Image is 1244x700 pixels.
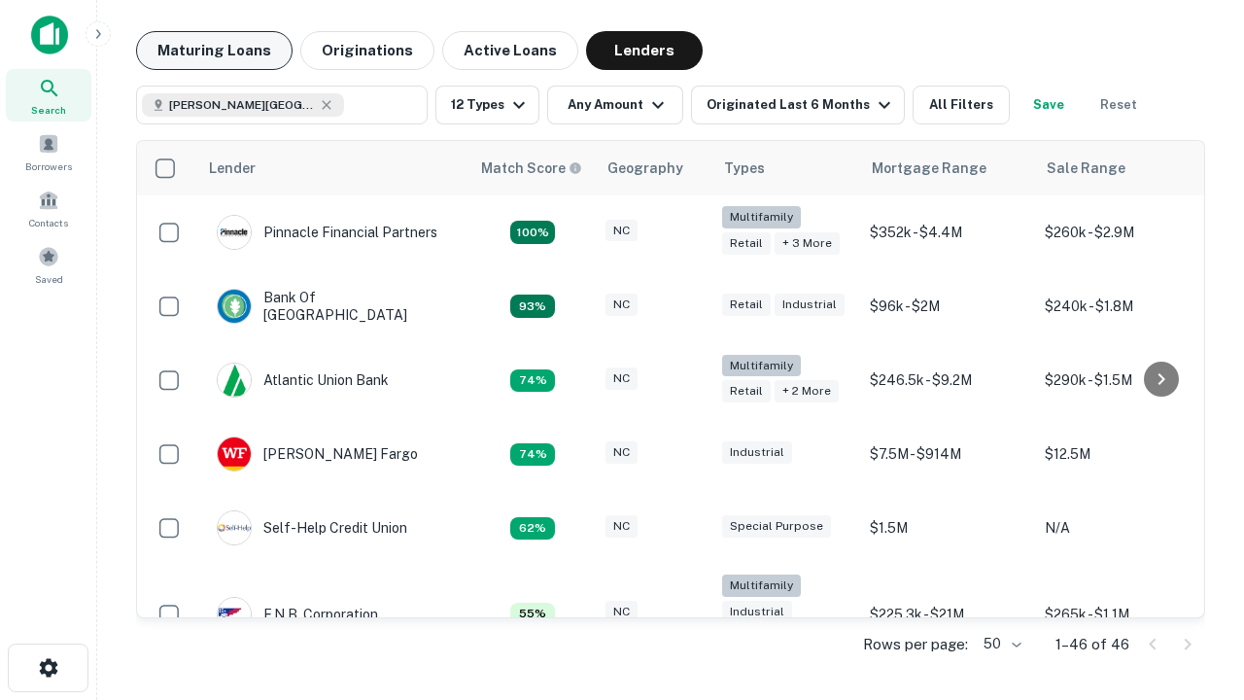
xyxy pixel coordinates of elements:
div: Matching Properties: 29, hasApolloMatch: undefined [510,221,555,244]
div: NC [605,601,638,623]
div: Capitalize uses an advanced AI algorithm to match your search with the best lender. The match sco... [481,157,582,179]
img: picture [218,437,251,471]
td: $265k - $1.1M [1035,565,1210,663]
span: Search [31,102,66,118]
div: Self-help Credit Union [217,510,407,545]
div: Retail [722,232,771,255]
div: Matching Properties: 9, hasApolloMatch: undefined [510,603,555,626]
button: All Filters [913,86,1010,124]
td: $290k - $1.5M [1035,343,1210,417]
div: Industrial [775,294,845,316]
div: Retail [722,380,771,402]
img: capitalize-icon.png [31,16,68,54]
div: Geography [607,157,683,180]
span: Contacts [29,215,68,230]
div: Matching Properties: 10, hasApolloMatch: undefined [510,517,555,541]
div: Lender [209,157,256,180]
button: Active Loans [442,31,578,70]
td: $260k - $2.9M [1035,195,1210,269]
a: Contacts [6,182,91,234]
td: $12.5M [1035,417,1210,491]
img: picture [218,364,251,397]
span: [PERSON_NAME][GEOGRAPHIC_DATA], [GEOGRAPHIC_DATA] [169,96,315,114]
div: Industrial [722,601,792,623]
button: 12 Types [435,86,539,124]
td: $1.5M [860,491,1035,565]
a: Borrowers [6,125,91,178]
div: F.n.b. Corporation [217,597,378,632]
th: Sale Range [1035,141,1210,195]
div: Matching Properties: 12, hasApolloMatch: undefined [510,369,555,393]
div: Retail [722,294,771,316]
div: Industrial [722,441,792,464]
a: Search [6,69,91,122]
div: Pinnacle Financial Partners [217,215,437,250]
div: Special Purpose [722,515,831,538]
button: Save your search to get updates of matches that match your search criteria. [1018,86,1080,124]
td: $240k - $1.8M [1035,269,1210,343]
div: 50 [976,630,1024,658]
iframe: Chat Widget [1147,482,1244,576]
td: $352k - $4.4M [860,195,1035,269]
img: picture [218,290,251,323]
th: Geography [596,141,712,195]
img: picture [218,511,251,544]
img: picture [218,598,251,631]
img: picture [218,216,251,249]
div: Matching Properties: 15, hasApolloMatch: undefined [510,295,555,318]
div: NC [605,367,638,390]
div: + 2 more [775,380,839,402]
div: Bank Of [GEOGRAPHIC_DATA] [217,289,450,324]
div: NC [605,220,638,242]
button: Originations [300,31,434,70]
th: Capitalize uses an advanced AI algorithm to match your search with the best lender. The match sco... [469,141,596,195]
th: Types [712,141,860,195]
button: Any Amount [547,86,683,124]
div: Matching Properties: 12, hasApolloMatch: undefined [510,443,555,467]
div: Types [724,157,765,180]
td: $96k - $2M [860,269,1035,343]
p: 1–46 of 46 [1055,633,1129,656]
div: + 3 more [775,232,840,255]
div: NC [605,294,638,316]
div: Originated Last 6 Months [707,93,896,117]
div: NC [605,441,638,464]
h6: Match Score [481,157,578,179]
span: Borrowers [25,158,72,174]
button: Reset [1088,86,1150,124]
button: Maturing Loans [136,31,293,70]
div: Sale Range [1047,157,1125,180]
div: [PERSON_NAME] Fargo [217,437,418,472]
span: Saved [35,271,63,287]
p: Rows per page: [863,633,968,656]
div: Mortgage Range [872,157,986,180]
div: NC [605,515,638,538]
th: Lender [197,141,469,195]
th: Mortgage Range [860,141,1035,195]
div: Multifamily [722,355,801,377]
td: $225.3k - $21M [860,565,1035,663]
td: N/A [1035,491,1210,565]
a: Saved [6,238,91,291]
td: $7.5M - $914M [860,417,1035,491]
td: $246.5k - $9.2M [860,343,1035,417]
div: Atlantic Union Bank [217,363,389,398]
button: Originated Last 6 Months [691,86,905,124]
button: Lenders [586,31,703,70]
div: Multifamily [722,575,801,597]
div: Multifamily [722,206,801,228]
